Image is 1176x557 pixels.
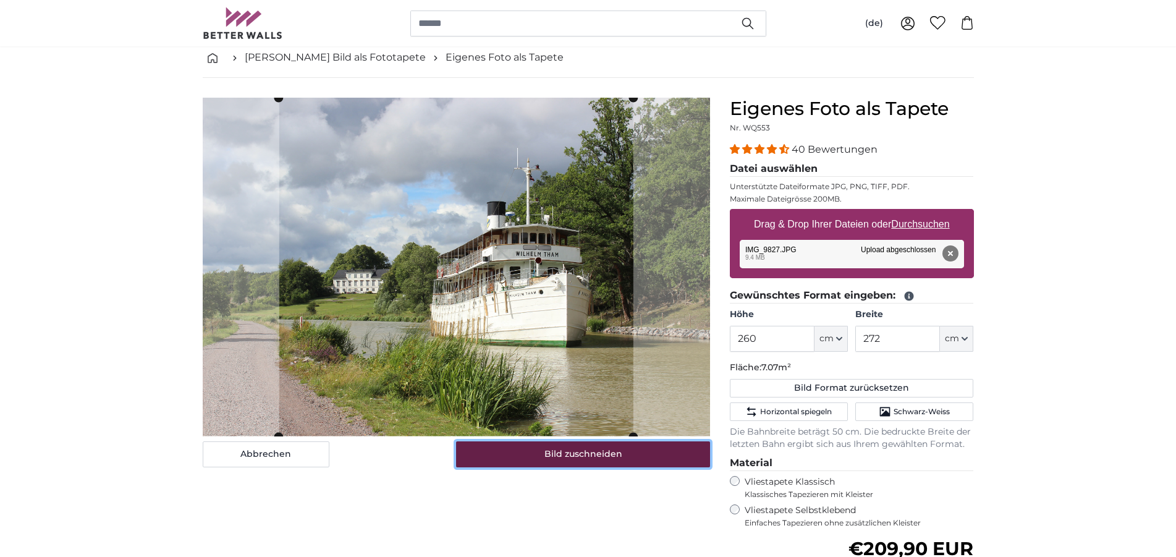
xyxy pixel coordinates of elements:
span: Nr. WQ553 [730,123,770,132]
span: Schwarz-Weiss [894,407,950,417]
p: Maximale Dateigrösse 200MB. [730,194,974,204]
legend: Datei auswählen [730,161,974,177]
a: [PERSON_NAME] Bild als Fototapete [245,50,426,65]
button: Abbrechen [203,441,329,467]
img: Betterwalls [203,7,283,39]
u: Durchsuchen [891,219,949,229]
nav: breadcrumbs [203,38,974,78]
span: 40 Bewertungen [792,143,878,155]
span: Klassisches Tapezieren mit Kleister [745,490,963,500]
label: Vliestapete Selbstklebend [745,504,974,528]
span: cm [945,333,959,345]
button: Schwarz-Weiss [855,402,973,421]
button: Bild Format zurücksetzen [730,379,974,398]
p: Fläche: [730,362,974,374]
label: Vliestapete Klassisch [745,476,963,500]
button: cm [814,326,848,352]
legend: Material [730,456,974,471]
button: Horizontal spiegeln [730,402,848,421]
span: cm [819,333,834,345]
label: Höhe [730,308,848,321]
p: Die Bahnbreite beträgt 50 cm. Die bedruckte Breite der letzten Bahn ergibt sich aus Ihrem gewählt... [730,426,974,451]
span: Einfaches Tapezieren ohne zusätzlichen Kleister [745,518,974,528]
label: Breite [855,308,973,321]
h1: Eigenes Foto als Tapete [730,98,974,120]
label: Drag & Drop Ihrer Dateien oder [749,212,955,237]
button: Bild zuschneiden [456,441,710,467]
button: cm [940,326,973,352]
p: Unterstützte Dateiformate JPG, PNG, TIFF, PDF. [730,182,974,192]
button: (de) [855,12,893,35]
span: 7.07m² [761,362,791,373]
legend: Gewünschtes Format eingeben: [730,288,974,304]
span: Horizontal spiegeln [760,407,832,417]
a: Eigenes Foto als Tapete [446,50,564,65]
span: 4.38 stars [730,143,792,155]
